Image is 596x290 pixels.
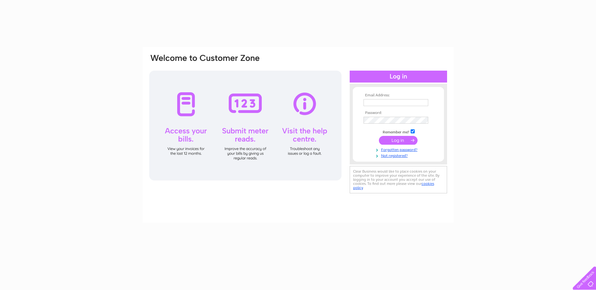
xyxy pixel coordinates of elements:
[353,181,434,190] a: cookies policy
[379,136,418,145] input: Submit
[362,93,435,98] th: Email Address:
[362,128,435,135] td: Remember me?
[350,166,447,193] div: Clear Business would like to place cookies on your computer to improve your experience of the sit...
[364,146,435,152] a: Forgotten password?
[362,111,435,115] th: Password:
[364,152,435,158] a: Not registered?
